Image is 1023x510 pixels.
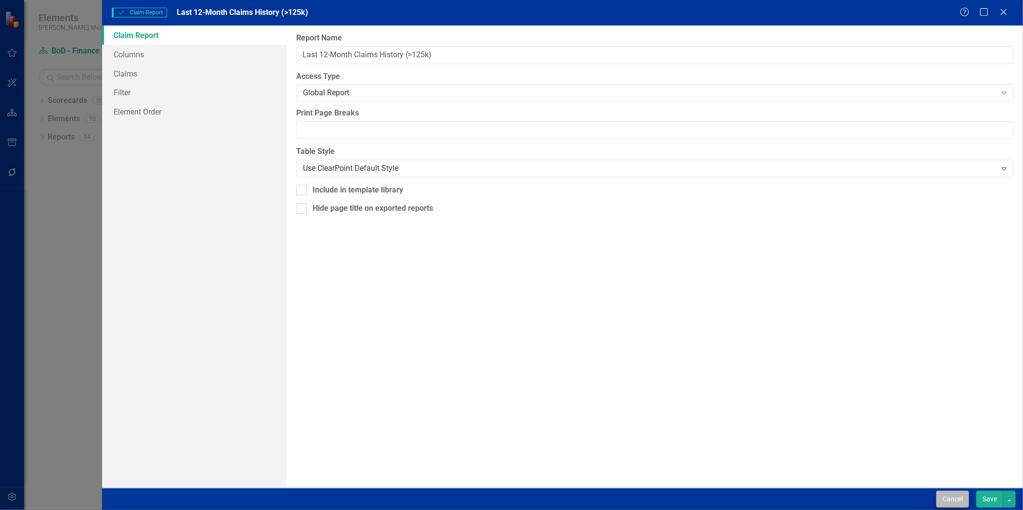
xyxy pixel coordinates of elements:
a: Element Order [102,102,286,121]
span: Claim Report [112,8,167,17]
a: Claims [102,64,286,83]
label: Print Page Breaks [296,108,1013,119]
a: Columns [102,45,286,64]
label: Report Name [296,33,1013,44]
label: Table Style [296,146,1013,157]
a: Filter [102,83,286,102]
button: Cancel [936,491,969,508]
a: Claim Report [102,25,286,45]
label: Access Type [296,71,1013,82]
div: Include in template library [313,185,403,196]
input: Report Name [296,46,1013,64]
button: Save [976,491,1003,508]
span: Last 12-Month Claims History (>125k) [177,8,308,17]
div: Hide page title on exported reports [313,203,433,214]
div: Global Report [303,88,997,99]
